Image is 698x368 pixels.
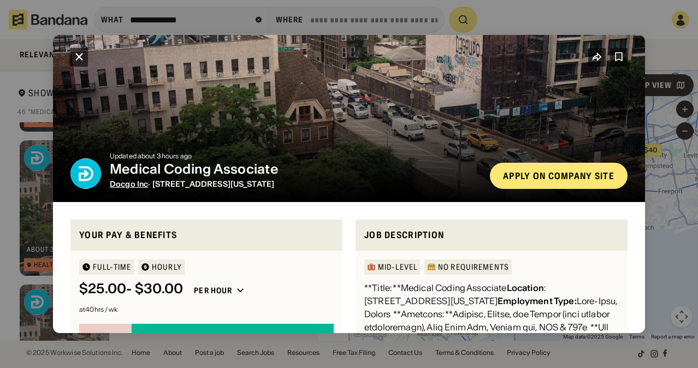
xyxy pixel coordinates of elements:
div: · [STREET_ADDRESS][US_STATE] [110,180,481,189]
div: Updated about 3 hours ago [110,153,481,159]
div: Per hour [194,286,232,295]
div: Mid-Level [378,263,417,271]
img: Docgo Inc logo [70,158,101,189]
div: Employment Type: [498,295,577,306]
div: Your pay & benefits [79,228,334,242]
span: Docgo Inc [110,179,148,189]
div: No Requirements [438,263,509,271]
div: at 40 hrs / wk [79,306,334,313]
div: Job Description [364,228,619,242]
div: Apply on company site [503,171,614,180]
div: Medical Coding Associate [110,162,481,177]
div: HOURLY [152,263,182,271]
div: Full-time [93,263,131,271]
div: Location [507,282,544,293]
div: $ 25.00 - $30.00 [79,281,183,297]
